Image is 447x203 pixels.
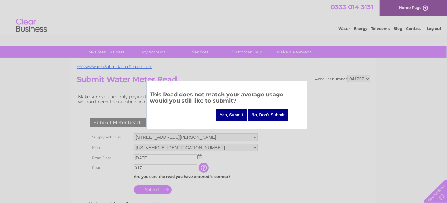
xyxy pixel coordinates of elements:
input: No, Don't Submit [248,109,289,121]
input: Yes, Submit [216,109,247,121]
a: 0333 014 3131 [331,3,373,11]
a: Contact [406,26,421,31]
h3: This Read does not match your average usage would you still like to submit? [150,90,304,107]
a: Blog [393,26,402,31]
a: Water [338,26,350,31]
a: Telecoms [371,26,390,31]
a: Energy [354,26,367,31]
img: logo.png [16,16,47,35]
div: Clear Business is a trading name of Verastar Limited (registered in [GEOGRAPHIC_DATA] No. 3667643... [78,3,370,30]
a: Log out [427,26,441,31]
